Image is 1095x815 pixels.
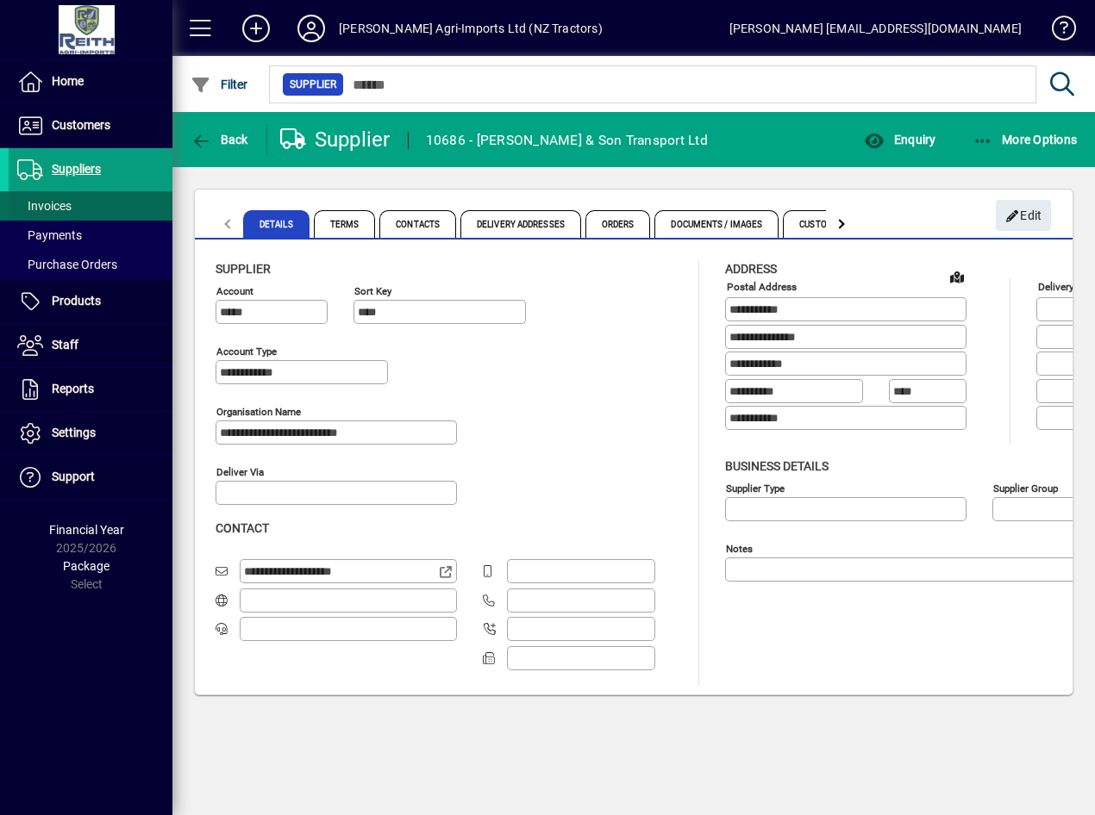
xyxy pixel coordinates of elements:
[52,338,78,352] span: Staff
[654,210,779,238] span: Documents / Images
[63,559,109,573] span: Package
[191,78,248,91] span: Filter
[725,459,829,473] span: Business details
[186,124,253,155] button: Back
[1005,202,1042,230] span: Edit
[996,200,1051,231] button: Edit
[585,210,651,238] span: Orders
[186,69,253,100] button: Filter
[9,221,172,250] a: Payments
[968,124,1082,155] button: More Options
[216,345,277,358] mat-label: Account Type
[191,133,248,146] span: Back
[943,263,971,290] a: View on map
[860,124,940,155] button: Enquiry
[17,228,82,242] span: Payments
[52,426,96,439] span: Settings
[290,76,336,93] span: Supplier
[9,250,172,279] a: Purchase Orders
[243,210,310,238] span: Details
[9,60,172,103] a: Home
[1039,3,1073,59] a: Knowledge Base
[460,210,581,238] span: Delivery Addresses
[379,210,456,238] span: Contacts
[339,15,603,42] div: [PERSON_NAME] Agri-Imports Ltd (NZ Tractors)
[426,127,708,154] div: 10686 - [PERSON_NAME] & Son Transport Ltd
[9,191,172,221] a: Invoices
[52,382,94,395] span: Reports
[216,466,264,478] mat-label: Deliver via
[973,133,1078,146] span: More Options
[783,210,879,238] span: Custom Fields
[172,124,267,155] app-page-header-button: Back
[52,294,101,308] span: Products
[9,324,172,367] a: Staff
[52,162,101,176] span: Suppliers
[864,133,935,146] span: Enquiry
[726,482,785,494] mat-label: Supplier type
[726,542,753,554] mat-label: Notes
[9,368,172,411] a: Reports
[216,406,301,418] mat-label: Organisation name
[52,470,95,483] span: Support
[725,262,777,276] span: Address
[314,210,376,238] span: Terms
[284,13,339,44] button: Profile
[9,104,172,147] a: Customers
[17,258,117,271] span: Purchase Orders
[993,482,1058,494] mat-label: Supplier group
[52,118,110,132] span: Customers
[9,280,172,323] a: Products
[216,521,269,535] span: Contact
[216,285,253,297] mat-label: Account
[9,456,172,499] a: Support
[9,412,172,455] a: Settings
[17,199,72,213] span: Invoices
[228,13,284,44] button: Add
[354,285,391,297] mat-label: Sort key
[216,262,271,276] span: Supplier
[280,126,391,153] div: Supplier
[52,74,84,88] span: Home
[49,523,124,537] span: Financial Year
[729,15,1022,42] div: [PERSON_NAME] [EMAIL_ADDRESS][DOMAIN_NAME]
